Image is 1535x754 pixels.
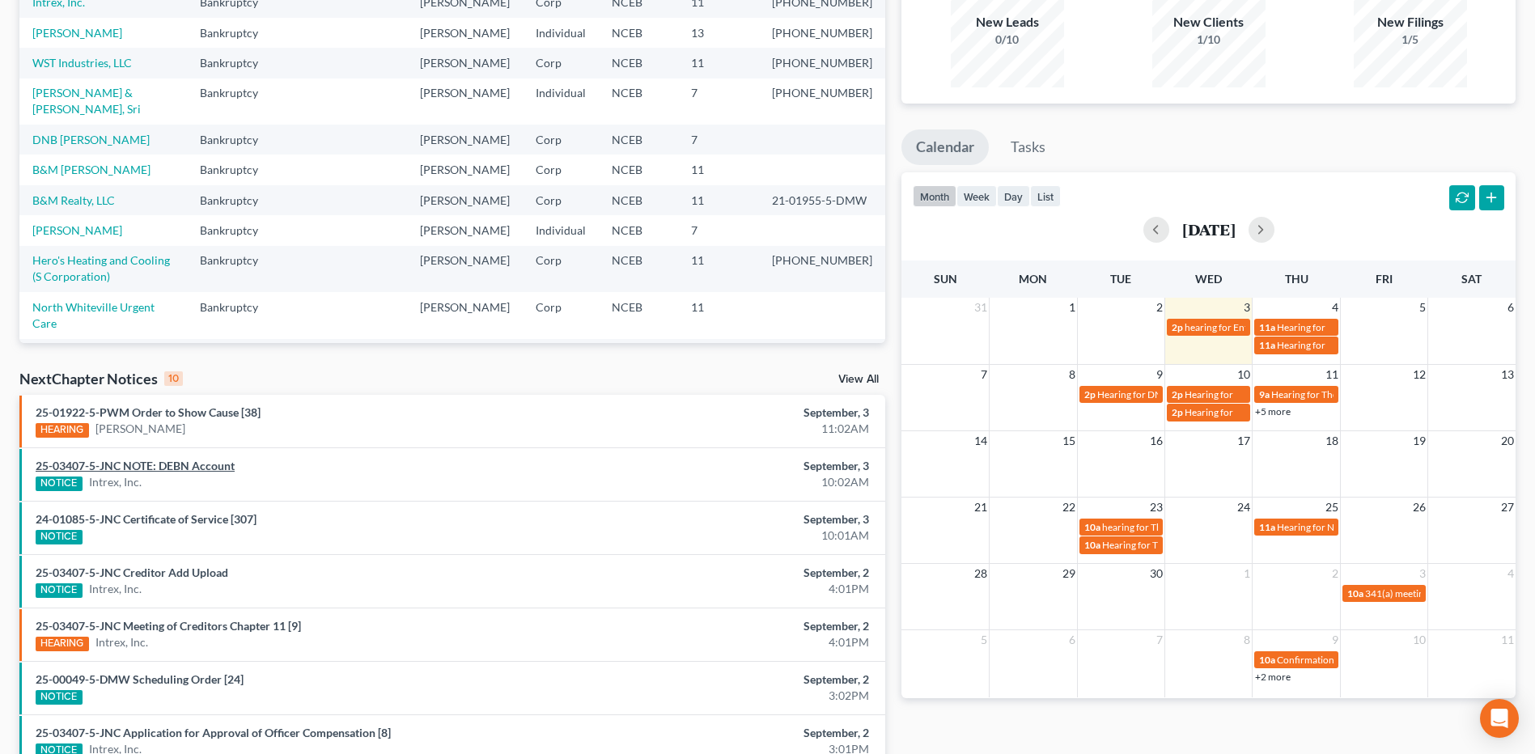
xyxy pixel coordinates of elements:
td: NCEB [599,125,678,155]
span: hearing for The Little Mint, Inc. [1102,521,1232,533]
td: [PERSON_NAME] [407,18,523,48]
td: [PHONE_NUMBER] [759,246,885,292]
td: Individual [523,18,599,48]
span: 12 [1411,365,1427,384]
a: Hero's Heating and Cooling (S Corporation) [32,253,170,283]
td: Bankruptcy [187,215,288,245]
div: September, 2 [602,618,869,634]
td: Bankruptcy [187,185,288,215]
td: 11 [678,48,759,78]
td: [PERSON_NAME] [407,246,523,292]
span: Mon [1019,272,1047,286]
button: month [913,185,956,207]
div: NOTICE [36,477,83,491]
span: 24 [1236,498,1252,517]
a: +5 more [1255,405,1291,417]
span: 9 [1330,630,1340,650]
td: 11 [678,246,759,292]
span: Sun [934,272,957,286]
a: 25-03407-5-JNC Application for Approval of Officer Compensation [8] [36,726,391,739]
span: 9 [1155,365,1164,384]
td: NCEB [599,155,678,184]
td: [PERSON_NAME] [407,78,523,125]
td: Bankruptcy [187,78,288,125]
div: September, 3 [602,405,869,421]
div: New Leads [951,13,1064,32]
td: [PERSON_NAME] [407,125,523,155]
div: NOTICE [36,690,83,705]
div: September, 2 [602,671,869,688]
td: 21-01955-5-DMW [759,185,885,215]
a: +2 more [1255,671,1291,683]
div: 4:01PM [602,634,869,650]
div: 10:02AM [602,474,869,490]
span: 2p [1172,406,1183,418]
a: 25-03407-5-JNC Meeting of Creditors Chapter 11 [9] [36,619,301,633]
a: North Whiteville Urgent Care [32,300,155,330]
td: NCEB [599,18,678,48]
td: Bankruptcy [187,125,288,155]
td: Bankruptcy [187,18,288,48]
span: 6 [1067,630,1077,650]
span: Hearing for [1277,339,1325,351]
td: NCEB [599,48,678,78]
td: NCEB [599,215,678,245]
span: Confirmation hearing for [PERSON_NAME] [1277,654,1461,666]
span: 28 [973,564,989,583]
span: 10 [1411,630,1427,650]
td: 7 [678,125,759,155]
span: 3 [1418,564,1427,583]
div: NOTICE [36,530,83,544]
span: 29 [1061,564,1077,583]
span: hearing for Entecco Filter Technology, Inc. [1185,321,1363,333]
span: 26 [1411,498,1427,517]
td: NCEB [599,339,678,385]
td: NCEB [599,246,678,292]
div: 1/10 [1152,32,1266,48]
td: [PERSON_NAME] [407,155,523,184]
span: Tue [1110,272,1131,286]
div: HEARING [36,637,89,651]
span: 1 [1242,564,1252,583]
div: NextChapter Notices [19,369,183,388]
span: 10a [1084,521,1100,533]
td: Bankruptcy [187,292,288,338]
span: 2p [1084,388,1096,400]
span: Hearing for [1185,406,1233,418]
a: [PERSON_NAME] [32,26,122,40]
span: Hearing for DNB Management, Inc. et [PERSON_NAME] et al [1097,388,1352,400]
td: [PHONE_NUMBER] [759,48,885,78]
span: 19 [1411,431,1427,451]
span: Hearing for The Little Mint, Inc. [1102,539,1233,551]
td: 11 [678,185,759,215]
td: [PERSON_NAME] [407,48,523,78]
span: Sat [1461,272,1482,286]
span: 31 [973,298,989,317]
span: 14 [973,431,989,451]
div: NOTICE [36,583,83,598]
td: [PERSON_NAME] [407,185,523,215]
span: 10a [1259,654,1275,666]
div: 1/5 [1354,32,1467,48]
span: 10 [1236,365,1252,384]
a: WST Industries, LLC [32,56,132,70]
span: Hearing for [1185,388,1233,400]
td: 22-00397-5-DMW [759,339,885,385]
td: Bankruptcy [187,339,288,385]
td: Corp [523,246,599,292]
span: 21 [973,498,989,517]
div: New Filings [1354,13,1467,32]
span: 2 [1330,564,1340,583]
span: Hearing for [1277,321,1325,333]
td: Bankruptcy [187,48,288,78]
td: NCEB [599,292,678,338]
td: Corp [523,48,599,78]
a: Intrex, Inc. [95,634,148,650]
span: 11a [1259,321,1275,333]
a: 25-00049-5-DMW Scheduling Order [24] [36,672,244,686]
div: New Clients [1152,13,1266,32]
h2: [DATE] [1182,221,1236,238]
span: 5 [1418,298,1427,317]
a: [PERSON_NAME] [95,421,185,437]
a: View All [838,374,879,385]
